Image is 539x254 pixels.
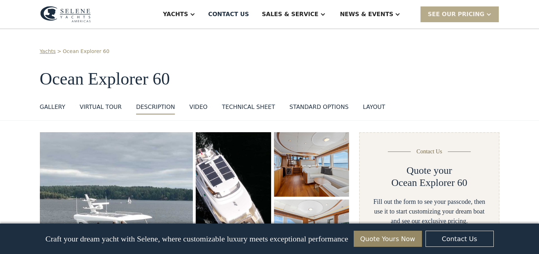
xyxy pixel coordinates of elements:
[40,70,499,88] h1: Ocean Explorer 60
[80,103,122,115] a: VIRTUAL TOUR
[222,103,275,111] div: Technical sheet
[363,103,385,111] div: layout
[406,164,452,177] h2: Quote your
[163,10,188,19] div: Yachts
[45,234,348,244] p: Craft your dream yacht with Selene, where customizable luxury meets exceptional performance
[57,48,61,55] div: >
[189,103,208,115] a: VIDEO
[363,103,385,115] a: layout
[40,103,65,111] div: GALLERY
[340,10,394,19] div: News & EVENTS
[274,132,349,197] a: open lightbox
[136,103,175,111] div: DESCRIPTION
[289,103,349,115] a: standard options
[354,231,422,247] a: Quote Yours Now
[222,103,275,115] a: Technical sheet
[189,103,208,111] div: VIDEO
[40,6,91,23] img: logo
[208,10,249,19] div: Contact US
[371,197,487,226] div: Fill out the form to see your passcode, then use it to start customizing your dream boat and see ...
[136,103,175,115] a: DESCRIPTION
[428,10,484,19] div: SEE Our Pricing
[63,48,110,55] a: Ocean Explorer 60
[289,103,349,111] div: standard options
[40,48,56,55] a: Yachts
[80,103,122,111] div: VIRTUAL TOUR
[40,103,65,115] a: GALLERY
[426,231,494,247] a: Contact Us
[262,10,318,19] div: Sales & Service
[391,177,467,189] h2: Ocean Explorer 60
[417,147,442,156] div: Contact Us
[420,6,499,22] div: SEE Our Pricing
